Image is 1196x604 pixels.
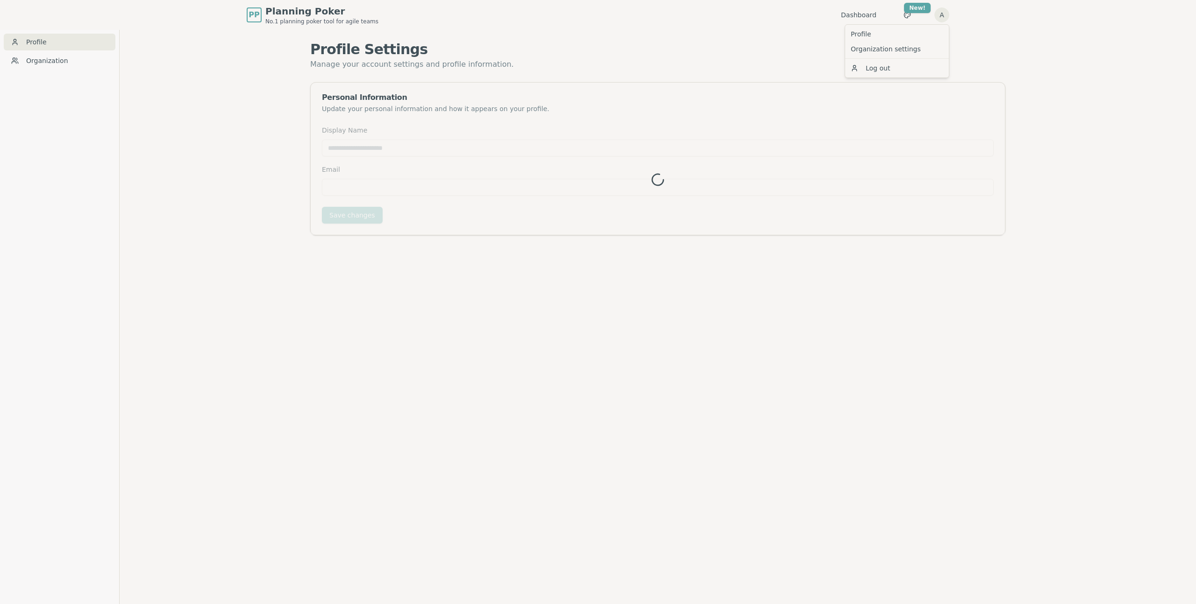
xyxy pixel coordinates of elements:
div: Update your personal information and how it appears on your profile. [322,104,994,113]
span: PP [249,9,259,21]
a: Profile [847,27,947,42]
p: Manage your account settings and profile information. [310,58,1005,71]
a: Profile [4,34,115,50]
span: Log out [866,63,890,73]
a: Organization settings [847,42,947,56]
a: Organization [4,52,115,69]
span: Planning Poker [265,5,378,18]
span: A [934,7,949,22]
a: Dashboard [841,10,876,20]
span: No.1 planning poker tool for agile teams [265,18,378,25]
h1: Profile Settings [310,41,1005,58]
div: New! [904,3,931,13]
div: Personal Information [322,94,994,101]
